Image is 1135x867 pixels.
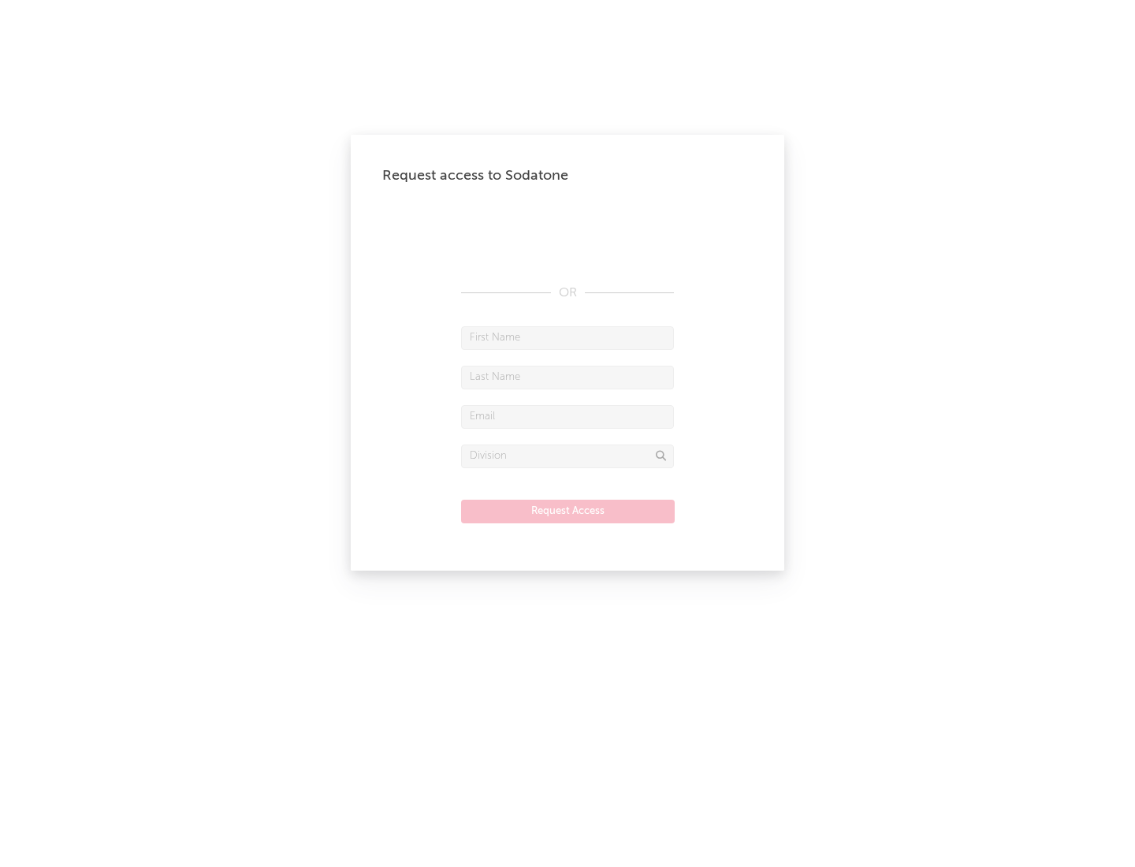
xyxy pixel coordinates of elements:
div: Request access to Sodatone [382,166,753,185]
input: Last Name [461,366,674,389]
input: Email [461,405,674,429]
input: First Name [461,326,674,350]
button: Request Access [461,500,675,523]
div: OR [461,284,674,303]
input: Division [461,445,674,468]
